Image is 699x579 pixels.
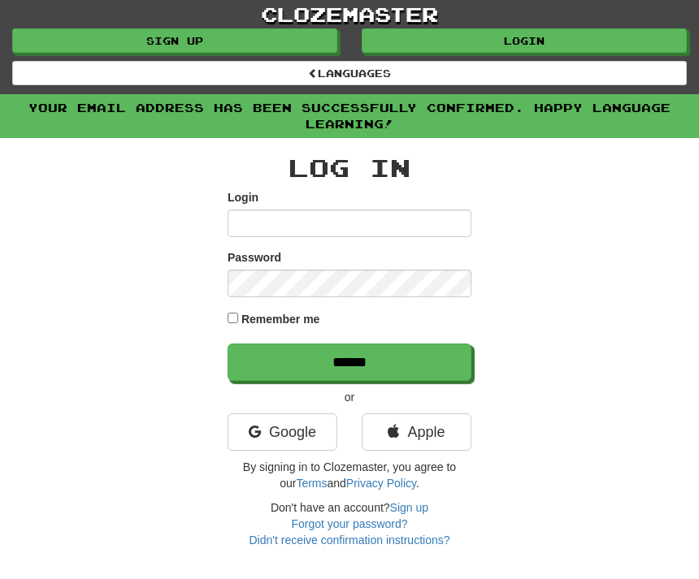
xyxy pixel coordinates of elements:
a: Privacy Policy [346,477,416,490]
div: Don't have an account? [228,499,471,548]
a: Sign up [390,501,428,514]
a: Login [362,28,687,53]
label: Login [228,189,258,205]
p: By signing in to Clozemaster, you agree to our and . [228,459,471,491]
a: Terms [296,477,327,490]
label: Remember me [241,311,320,327]
a: Forgot your password? [291,517,407,530]
a: Didn't receive confirmation instructions? [249,534,449,547]
a: Google [228,413,337,451]
p: or [228,389,471,405]
a: Sign up [12,28,337,53]
a: Apple [362,413,471,451]
a: Languages [12,61,687,85]
label: Password [228,249,281,266]
h2: Log In [228,154,471,181]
